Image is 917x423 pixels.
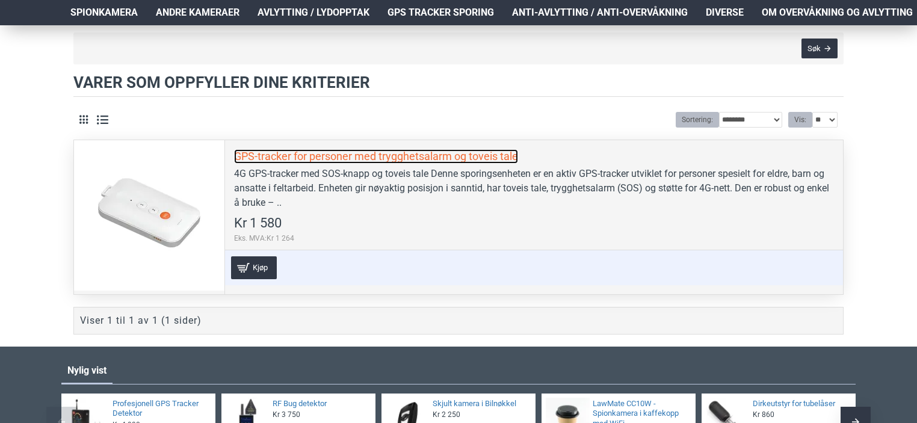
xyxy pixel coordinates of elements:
[273,410,300,419] span: Kr 3 750
[234,233,294,244] span: Eks. MVA:Kr 1 264
[73,73,844,97] h2: Varer som oppfyller dine kriterier
[156,5,239,20] span: Andre kameraer
[234,167,834,210] div: 4G GPS-tracker med SOS-knapp og toveis tale Denne sporingsenheten er en aktiv GPS-tracker utvikle...
[234,217,282,230] span: Kr 1 580
[676,112,719,128] label: Sortering:
[234,149,518,163] a: GPS-tracker for personer med trygghetsalarm og toveis tale
[788,112,812,128] label: Vis:
[706,5,744,20] span: Diverse
[61,359,113,383] a: Nylig vist
[74,140,224,291] a: GPS-tracker for personer med trygghetsalarm og toveis tale
[433,410,460,419] span: Kr 2 250
[753,399,848,409] a: Dirkeutstyr for tubelåser
[258,5,369,20] span: Avlytting / Lydopptak
[273,399,368,409] a: RF Bug detektor
[762,5,913,20] span: Om overvåkning og avlytting
[80,313,202,328] div: Viser 1 til 1 av 1 (1 sider)
[113,399,208,419] a: Profesjonell GPS Tracker Detektor
[250,264,271,271] span: Kjøp
[387,5,494,20] span: GPS Tracker Sporing
[753,410,774,419] span: Kr 860
[801,39,838,58] button: Søk
[70,5,138,20] span: Spionkamera
[807,45,821,52] span: Søk
[433,399,528,409] a: Skjult kamera i Bilnøkkel
[512,5,688,20] span: Anti-avlytting / Anti-overvåkning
